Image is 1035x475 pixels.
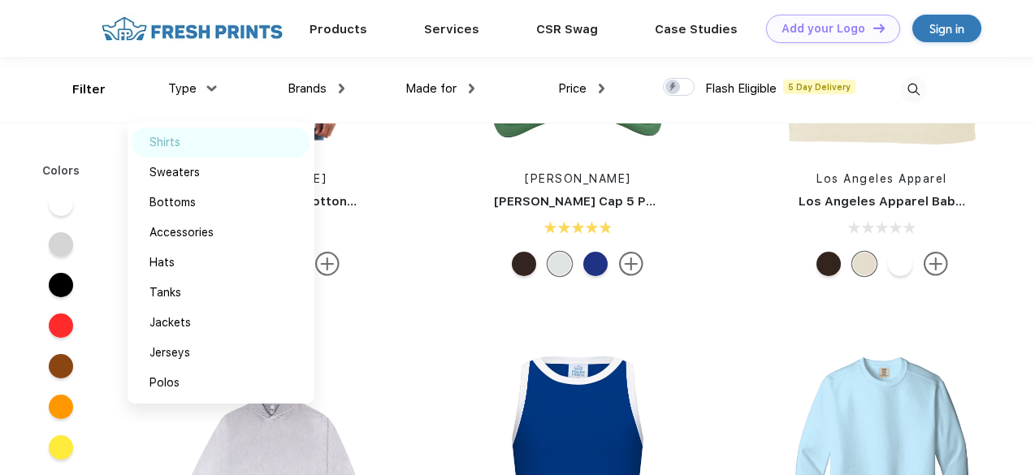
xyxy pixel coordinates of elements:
img: desktop_search.svg [900,76,927,103]
a: Sign in [912,15,981,42]
span: Made for [405,81,457,96]
a: Products [310,22,367,37]
div: Accessories [149,224,214,241]
span: Type [168,81,197,96]
div: Polos [149,374,180,391]
div: Sweaters [149,164,200,181]
img: dropdown.png [339,84,344,93]
div: Colors [30,162,93,179]
img: more.svg [315,252,340,276]
div: Shirts [149,134,180,151]
div: Brown [816,252,841,276]
div: Tanks [149,284,181,301]
span: Flash Eligible [705,81,777,96]
a: Shaka Wear Adult Cotton Baseball [GEOGRAPHIC_DATA] [190,194,537,209]
div: Bottoms [149,194,196,211]
img: more.svg [619,252,643,276]
a: [PERSON_NAME] Cap 5 Panel Mid Profile Mesh Back Trucker Hat [494,194,890,209]
div: Kly Wht Kly [548,252,572,276]
span: Brands [288,81,327,96]
span: 5 Day Delivery [783,80,855,94]
img: DT [873,24,885,32]
span: Price [558,81,587,96]
div: Jackets [149,314,191,331]
div: Hats [149,254,175,271]
div: Royal [583,252,608,276]
img: more.svg [924,252,948,276]
div: Brown [512,252,536,276]
div: Add your Logo [782,22,865,36]
a: [PERSON_NAME] [525,172,631,185]
img: dropdown.png [469,84,474,93]
img: dropdown.png [207,85,217,91]
div: Filter [72,80,106,99]
a: Los Angeles Apparel [816,172,947,185]
div: White [888,252,912,276]
div: Sign in [929,19,964,38]
div: Jerseys [149,344,190,361]
div: Creme [852,252,877,276]
img: dropdown.png [599,84,604,93]
img: fo%20logo%202.webp [97,15,288,43]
